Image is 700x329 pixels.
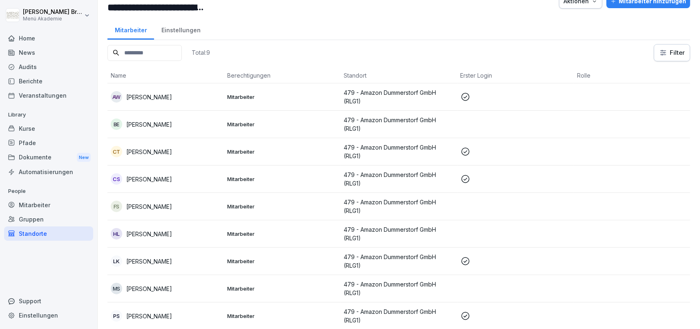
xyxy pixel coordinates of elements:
p: [PERSON_NAME] Bruns [23,9,83,16]
a: News [4,45,93,60]
p: [PERSON_NAME] [126,148,172,156]
a: Berichte [4,74,93,88]
p: Total: 9 [192,49,210,56]
p: 479 - Amazon Dummerstorf GmbH (RLG1) [344,307,454,325]
p: Mitarbeiter [227,148,337,155]
a: Einstellungen [4,308,93,322]
div: BE [111,119,122,130]
p: Mitarbeiter [227,257,337,265]
div: MS [111,283,122,294]
p: 479 - Amazon Dummerstorf GmbH (RLG1) [344,280,454,297]
p: 479 - Amazon Dummerstorf GmbH (RLG1) [344,253,454,270]
p: Mitarbeiter [227,285,337,292]
div: Filter [659,49,685,57]
p: Mitarbeiter [227,312,337,320]
a: Audits [4,60,93,74]
p: People [4,185,93,198]
a: Kurse [4,121,93,136]
a: Einstellungen [154,19,208,40]
p: Mitarbeiter [227,230,337,237]
th: Rolle [574,68,690,83]
a: Mitarbeiter [4,198,93,212]
th: Name [107,68,224,83]
p: 479 - Amazon Dummerstorf GmbH (RLG1) [344,225,454,242]
div: CS [111,173,122,185]
a: Standorte [4,226,93,241]
p: 479 - Amazon Dummerstorf GmbH (RLG1) [344,116,454,133]
th: Erster Login [457,68,574,83]
p: 479 - Amazon Dummerstorf GmbH (RLG1) [344,198,454,215]
p: 479 - Amazon Dummerstorf GmbH (RLG1) [344,143,454,160]
button: Filter [654,45,690,61]
th: Berechtigungen [224,68,340,83]
div: LK [111,255,122,267]
div: PS [111,310,122,322]
p: [PERSON_NAME] [126,120,172,129]
p: [PERSON_NAME] [126,175,172,184]
p: [PERSON_NAME] [126,93,172,101]
a: Pfade [4,136,93,150]
p: [PERSON_NAME] [126,202,172,211]
p: [PERSON_NAME] [126,257,172,266]
div: FS [111,201,122,212]
p: [PERSON_NAME] [126,312,172,320]
p: Mitarbeiter [227,203,337,210]
a: Veranstaltungen [4,88,93,103]
p: 479 - Amazon Dummerstorf GmbH (RLG1) [344,170,454,188]
p: [PERSON_NAME] [126,230,172,238]
div: CT [111,146,122,157]
div: AW [111,91,122,103]
a: DokumenteNew [4,150,93,165]
p: [PERSON_NAME] [126,284,172,293]
p: Mitarbeiter [227,175,337,183]
p: Menü Akademie [23,16,83,22]
a: Gruppen [4,212,93,226]
p: 479 - Amazon Dummerstorf GmbH (RLG1) [344,88,454,105]
div: New [77,153,91,162]
div: Dokumente [4,150,93,165]
a: Mitarbeiter [107,19,154,40]
div: Support [4,294,93,308]
a: Home [4,31,93,45]
th: Standort [340,68,457,83]
p: Mitarbeiter [227,93,337,101]
div: HL [111,228,122,239]
a: Automatisierungen [4,165,93,179]
p: Library [4,108,93,121]
p: Mitarbeiter [227,121,337,128]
